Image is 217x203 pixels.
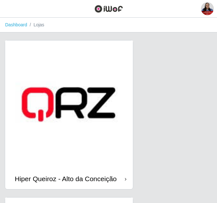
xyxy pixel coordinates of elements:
a: Hiper Queiroz - Alto da Conceição [5,40,133,189]
img: CoreUI Logo [94,5,123,13]
img: cardImg [5,40,133,168]
li: Lojas [27,22,44,28]
div: Hiper Queiroz - Alto da Conceição [15,175,117,183]
a: Dashboard [5,22,27,27]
